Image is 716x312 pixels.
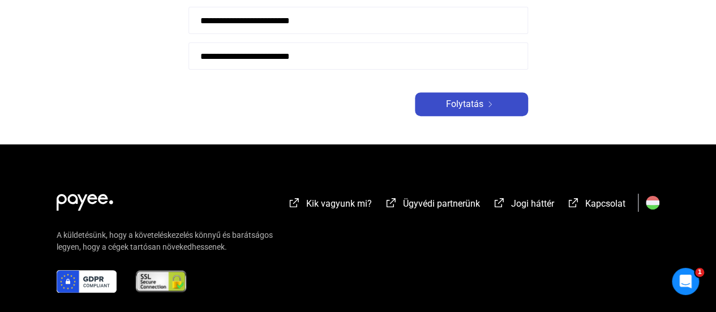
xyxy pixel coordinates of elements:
a: external-link-whiteJogi háttér [492,200,554,211]
a: external-link-whiteKapcsolat [567,200,625,211]
a: external-link-whiteÜgyvédi partnerünk [384,200,480,211]
span: Kapcsolat [585,198,625,209]
span: Folytatás [446,97,483,111]
button: Folytatásarrow-right-white [415,92,528,116]
img: external-link-white [567,197,580,208]
img: external-link-white [384,197,398,208]
span: Jogi háttér [511,198,554,209]
span: 1 [695,268,704,277]
iframe: Intercom live chat [672,268,699,295]
span: Kik vagyunk mi? [306,198,372,209]
img: ssl [135,270,187,293]
span: Ügyvédi partnerünk [403,198,480,209]
img: HU.svg [646,196,659,210]
img: gdpr [57,270,117,293]
img: external-link-white [288,197,301,208]
img: external-link-white [492,197,506,208]
img: arrow-right-white [483,101,497,107]
img: white-payee-white-dot.svg [57,187,113,211]
a: external-link-whiteKik vagyunk mi? [288,200,372,211]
